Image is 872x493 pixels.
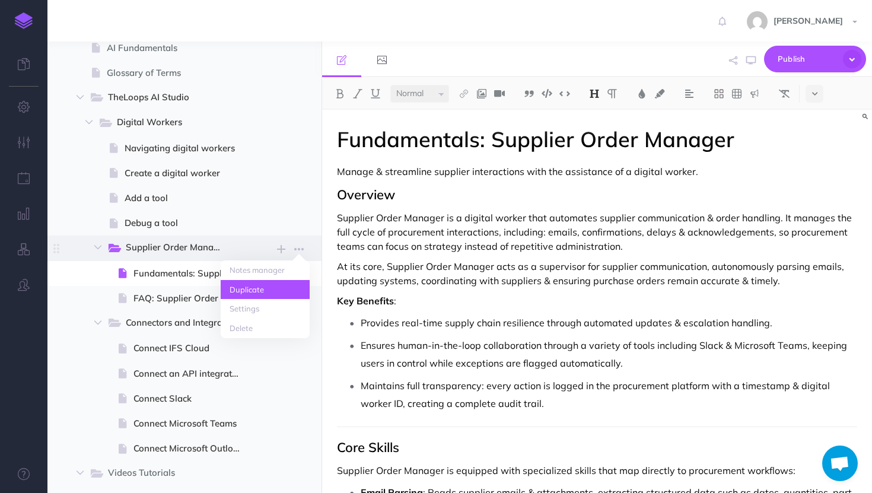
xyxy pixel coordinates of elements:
p: : [337,294,857,308]
span: TheLoops AI Studio [108,90,233,106]
h1: Fundamentals: Supplier Order Manager [337,128,857,151]
img: Callout dropdown menu button [749,89,760,98]
img: Add video button [494,89,505,98]
a: Duplicate [221,280,310,300]
p: Maintains full transparency: every action is logged in the procurement platform with a timestamp ... [361,377,857,412]
img: logo-mark.svg [15,12,33,29]
span: Debug a tool [125,216,250,230]
p: Provides real-time supply chain resilience through automated updates & escalation handling. [361,314,857,332]
img: Inline code button [559,89,570,98]
p: Supplier Order Manager is a digital worker that automates supplier communication & order handling... [337,211,857,253]
span: AI Fundamentals [107,41,250,55]
img: Paragraph button [607,89,618,98]
p: Ensures human-in-the-loop collaboration through a variety of tools including Slack & Microsoft Te... [361,336,857,372]
img: Text background color button [654,89,665,98]
p: Supplier Order Manager is equipped with specialized skills that map directly to procurement workf... [337,463,857,478]
img: Blockquote button [524,89,534,98]
span: Glossary of Terms [107,66,250,80]
img: Code block button [542,89,552,98]
span: Publish [778,50,837,68]
img: Clear styles button [779,89,790,98]
h2: Core Skills [337,440,857,454]
span: Connect Microsoft Outlook [133,441,250,456]
span: Fundamentals: Supplier Order Manager [133,266,250,281]
img: Alignment dropdown menu button [684,89,695,98]
span: Navigating digital workers [125,141,250,155]
span: [PERSON_NAME] [768,15,849,26]
h2: Overview [337,187,857,202]
a: Settings [221,299,310,319]
span: Connect IFS Cloud [133,341,250,355]
button: Publish [764,46,866,72]
span: FAQ: Supplier Order Manager [133,291,250,306]
a: Delete [221,319,310,338]
a: Notes manager [221,260,310,280]
span: Digital Workers [117,115,233,131]
p: At its core, Supplier Order Manager acts as a supervisor for supplier communication, autonomously... [337,259,857,288]
img: Link button [459,89,469,98]
span: Supplier Order Manager [126,240,233,256]
img: 58e60416af45c89b35c9d831f570759b.jpg [747,11,768,32]
span: Connect Microsoft Teams [133,416,250,431]
span: Add a tool [125,191,250,205]
p: Manage & streamline supplier interactions with the assistance of a digital worker. [337,164,857,179]
img: Italic button [352,89,363,98]
div: Open chat [822,446,858,481]
img: Text color button [637,89,647,98]
span: Connect an API integration [133,367,250,381]
img: Bold button [335,89,345,98]
span: Videos Tutorials [108,466,233,481]
span: Connect Slack [133,392,250,406]
span: Create a digital worker [125,166,250,180]
strong: Key Benefits [337,295,394,307]
img: Headings dropdown button [589,89,600,98]
img: Underline button [370,89,381,98]
img: Create table button [731,89,742,98]
span: Connectors and Integrations [126,316,247,331]
img: Add image button [476,89,487,98]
